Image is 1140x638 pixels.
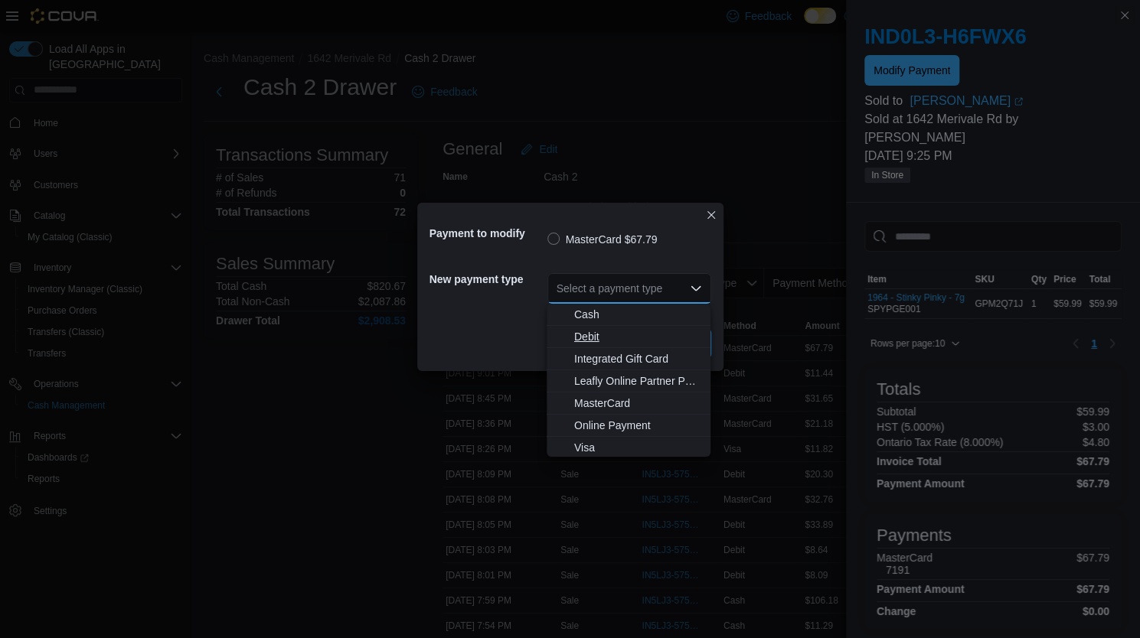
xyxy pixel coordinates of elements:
span: MasterCard [574,395,701,411]
button: Cash [547,304,710,326]
button: Debit [547,326,710,348]
button: Closes this modal window [702,206,720,224]
span: Integrated Gift Card [574,351,701,366]
h5: New payment type [430,264,544,295]
button: Integrated Gift Card [547,348,710,370]
span: Online Payment [574,418,701,433]
button: Close list of options [690,282,702,295]
label: MasterCard $67.79 [547,230,658,249]
span: Visa [574,440,701,455]
span: Debit [574,329,701,344]
h5: Payment to modify [430,218,544,249]
span: Cash [574,307,701,322]
div: Choose from the following options [547,304,710,459]
button: Visa [547,437,710,459]
input: Accessible screen reader label [557,279,558,298]
button: Online Payment [547,415,710,437]
button: MasterCard [547,392,710,415]
span: Leafly Online Partner Payment [574,373,701,389]
button: Leafly Online Partner Payment [547,370,710,392]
